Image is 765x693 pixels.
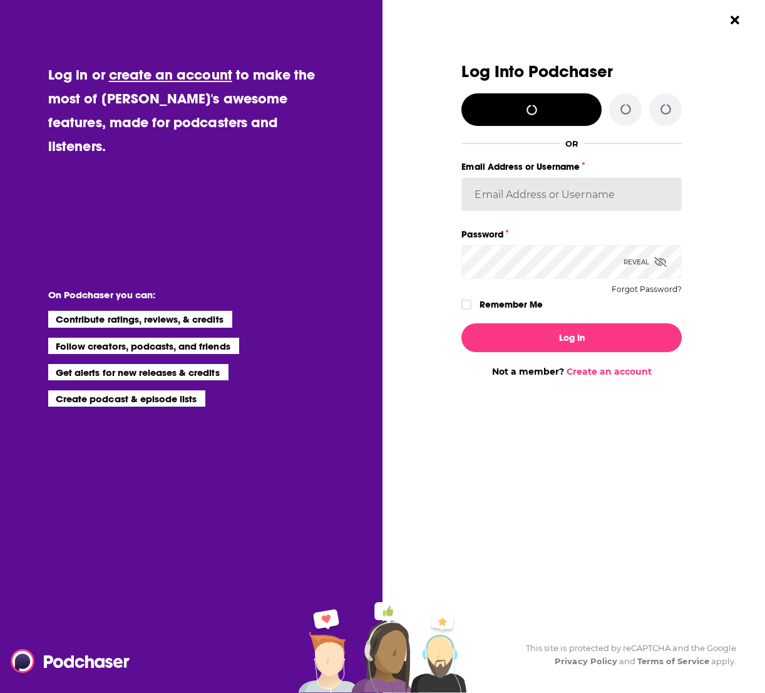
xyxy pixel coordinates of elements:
[48,338,239,354] li: Follow creators, podcasts, and friends
[461,366,682,377] div: Not a member?
[48,390,205,407] li: Create podcast & episode lists
[48,364,228,380] li: Get alerts for new releases & credits
[461,177,682,211] input: Email Address or Username
[516,642,736,668] div: This site is protected by reCAPTCHA and the Google and apply.
[461,159,682,175] label: Email Address or Username
[461,63,682,81] h3: Log Into Podchaser
[11,649,131,673] img: Podchaser - Follow, Share and Rate Podcasts
[624,245,667,279] div: Reveal
[461,226,682,242] label: Password
[461,323,682,352] button: Log In
[48,311,232,327] li: Contribute ratings, reviews, & credits
[567,366,652,377] a: Create an account
[637,656,709,666] a: Terms of Service
[480,296,543,313] label: Remember Me
[48,289,299,301] li: On Podchaser you can:
[723,8,747,32] button: Close Button
[612,285,682,294] button: Forgot Password?
[11,649,121,673] a: Podchaser - Follow, Share and Rate Podcasts
[555,656,617,666] a: Privacy Policy
[109,66,232,83] a: create an account
[565,138,578,148] div: OR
